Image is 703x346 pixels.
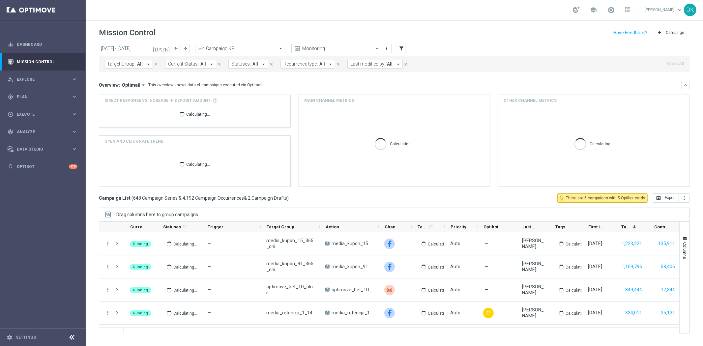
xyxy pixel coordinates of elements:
[384,285,395,295] div: Criteo
[287,195,289,201] span: )
[99,195,289,201] h3: Campaign List
[181,44,190,53] button: arrow_forward
[124,278,681,302] div: Press SPACE to select this row.
[335,61,341,68] button: close
[660,309,676,317] button: 25,131
[116,212,198,217] span: Drag columns here to group campaigns
[99,82,120,88] h3: Overview:
[7,112,78,117] button: play_circle_outline Execute keyboard_arrow_right
[266,284,314,296] span: optimove_bet_1D_plus
[173,310,197,316] p: Calculating...
[304,98,355,103] h4: Main channel metrics
[332,241,373,246] span: media_kupon_15_365_dni
[133,242,148,246] span: Running
[522,238,544,249] div: Patryk Przybolewski
[130,224,146,229] span: Current Status
[104,138,163,144] h4: OPEN AND CLICK RATE TREND
[566,241,589,247] p: Calculating...
[328,61,334,67] i: arrow_drop_down
[428,264,452,270] p: Calculating...
[266,238,314,249] span: media_kupon_15_365_dni
[428,224,433,229] i: refresh
[130,241,151,247] colored-tag: Running
[99,44,171,53] input: Select date range
[681,81,690,89] button: keyboard_arrow_down
[294,45,301,52] i: preview
[522,284,544,296] div: Krystian Potoczny
[325,311,330,315] span: A
[653,193,679,203] button: open_in_browser Export
[173,241,197,247] p: Calculating...
[325,242,330,245] span: A
[588,287,602,293] div: 29 Sep 2025, Monday
[16,335,36,339] a: Settings
[7,42,78,47] button: equalizer Dashboard
[450,310,460,315] span: Auto
[145,61,151,67] i: arrow_drop_down
[683,83,688,87] i: keyboard_arrow_down
[559,195,565,201] i: lightbulb_outline
[522,261,544,273] div: Patryk Przybolewski
[387,61,393,67] span: All
[122,82,140,88] span: Optimail
[283,61,318,67] span: Recurrence type:
[182,224,187,229] i: refresh
[384,308,395,318] div: Facebook Custom Audience
[682,195,687,201] i: more_vert
[653,195,690,200] multiple-options-button: Export to CSV
[17,112,71,116] span: Execute
[130,287,151,293] colored-tag: Running
[291,44,382,53] ng-select: Monitoring
[679,193,690,203] button: more_vert
[7,147,78,152] button: Data Studio keyboard_arrow_right
[120,82,148,88] button: Optimail arrow_drop_down
[450,287,460,292] span: Auto
[450,264,460,269] span: Auto
[590,140,613,147] p: Calculating...
[231,61,251,67] span: Statuses:
[621,240,643,248] button: 1,223,221
[124,232,681,255] div: Press SPACE to select this row.
[347,60,403,69] button: Last modified by: All arrow_drop_down
[8,129,14,135] i: track_changes
[133,265,148,269] span: Running
[8,111,14,117] i: play_circle_outline
[104,60,153,69] button: Target Group: All arrow_drop_down
[588,310,602,316] div: 29 Sep 2025, Monday
[8,129,71,135] div: Analyze
[588,224,604,229] span: First in Range
[588,241,602,246] div: 29 Sep 2025, Monday
[7,129,78,134] div: track_changes Analyze keyboard_arrow_right
[684,4,696,16] div: DK
[99,28,156,38] h1: Mission Control
[397,44,406,53] button: filter_alt
[7,77,78,82] button: person_search Explore keyboard_arrow_right
[325,288,330,292] span: A
[385,224,400,229] span: Channel
[71,111,77,117] i: keyboard_arrow_right
[625,286,643,294] button: 849,444
[504,98,557,103] h4: Other channel metrics
[676,6,683,14] span: keyboard_arrow_down
[384,46,390,51] i: more_vert
[99,232,124,255] div: Press SPACE to select this row.
[153,45,170,51] i: [DATE]
[104,98,211,103] span: Direct Response VS Increase In Deposit Amount
[8,146,71,152] div: Data Studio
[384,239,395,249] img: Facebook Custom Audience
[666,30,684,35] span: Campaign
[130,310,151,316] colored-tag: Running
[566,195,645,201] span: There are 5 campaigns with 5 Optibot cards
[590,6,597,14] span: school
[325,265,330,269] span: A
[350,61,385,67] span: Last modified by:
[8,36,77,53] div: Dashboard
[217,62,221,67] i: close
[566,310,589,316] p: Calculating...
[621,263,643,271] button: 1,109,796
[195,44,286,53] ng-select: Campaign KPI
